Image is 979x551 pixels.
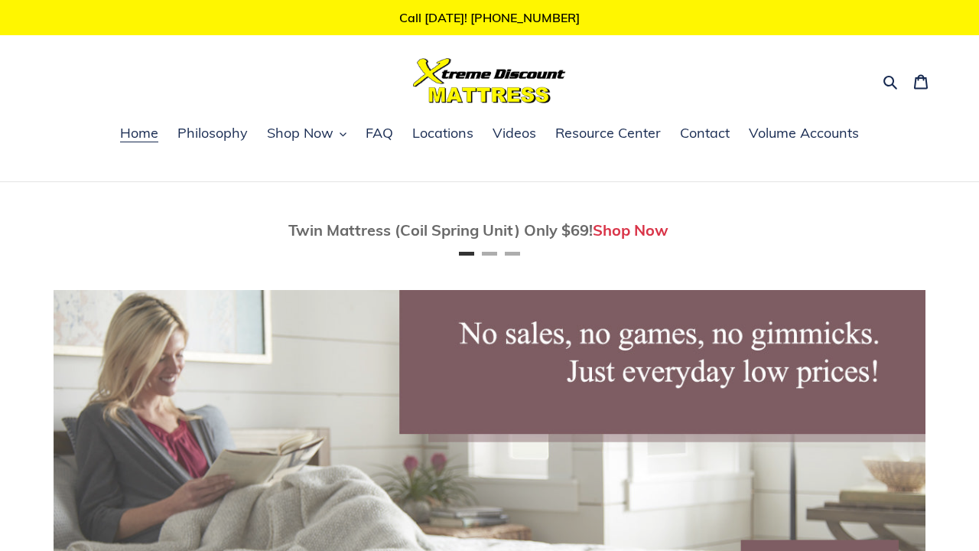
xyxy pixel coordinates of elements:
[593,220,668,240] a: Shop Now
[112,122,166,145] a: Home
[358,122,401,145] a: FAQ
[672,122,737,145] a: Contact
[741,122,867,145] a: Volume Accounts
[177,124,248,142] span: Philosophy
[259,122,354,145] button: Shop Now
[412,124,473,142] span: Locations
[459,252,474,256] button: Page 1
[170,122,255,145] a: Philosophy
[413,58,566,103] img: Xtreme Discount Mattress
[555,124,661,142] span: Resource Center
[505,252,520,256] button: Page 3
[493,124,536,142] span: Videos
[267,124,333,142] span: Shop Now
[680,124,730,142] span: Contact
[120,124,158,142] span: Home
[749,124,859,142] span: Volume Accounts
[482,252,497,256] button: Page 2
[485,122,544,145] a: Videos
[548,122,668,145] a: Resource Center
[366,124,393,142] span: FAQ
[405,122,481,145] a: Locations
[288,220,593,240] span: Twin Mattress (Coil Spring Unit) Only $69!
